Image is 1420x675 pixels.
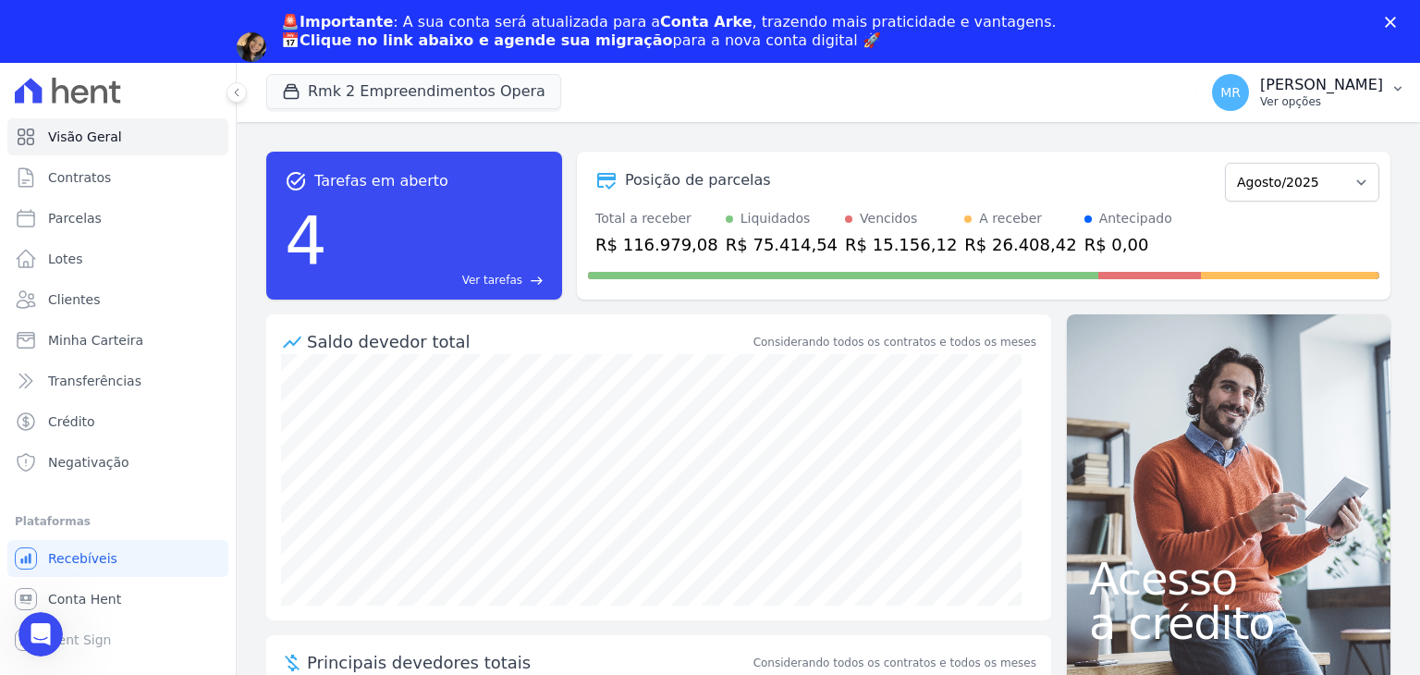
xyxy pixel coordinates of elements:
[7,444,228,481] a: Negativação
[48,128,122,146] span: Visão Geral
[7,118,228,155] a: Visão Geral
[726,232,838,257] div: R$ 75.414,54
[1084,232,1172,257] div: R$ 0,00
[314,170,448,192] span: Tarefas em aberto
[753,655,1036,671] span: Considerando todos os contratos e todos os meses
[15,510,221,533] div: Plataformas
[1099,209,1172,228] div: Antecipado
[1385,17,1403,28] div: Fechar
[48,331,143,350] span: Minha Carteira
[307,650,750,675] span: Principais devedores totais
[7,362,228,399] a: Transferências
[48,168,111,187] span: Contratos
[625,169,771,191] div: Posição de parcelas
[1089,557,1368,601] span: Acesso
[860,209,917,228] div: Vencidos
[48,549,117,568] span: Recebíveis
[18,612,63,657] iframe: Intercom live chat
[7,240,228,277] a: Lotes
[1260,94,1383,109] p: Ver opções
[7,200,228,237] a: Parcelas
[307,329,750,354] div: Saldo devedor total
[595,209,718,228] div: Total a receber
[462,272,522,288] span: Ver tarefas
[48,453,129,472] span: Negativação
[595,232,718,257] div: R$ 116.979,08
[48,250,83,268] span: Lotes
[7,159,228,196] a: Contratos
[741,209,811,228] div: Liquidados
[237,32,266,62] img: Profile image for Adriane
[48,209,102,227] span: Parcelas
[1089,601,1368,645] span: a crédito
[281,13,393,31] b: 🚨Importante
[335,272,544,288] a: Ver tarefas east
[1260,76,1383,94] p: [PERSON_NAME]
[7,322,228,359] a: Minha Carteira
[48,290,100,309] span: Clientes
[7,581,228,618] a: Conta Hent
[753,334,1036,350] div: Considerando todos os contratos e todos os meses
[281,13,1057,50] div: : A sua conta será atualizada para a , trazendo mais praticidade e vantagens. 📅 para a nova conta...
[285,170,307,192] span: task_alt
[530,274,544,288] span: east
[7,403,228,440] a: Crédito
[979,209,1042,228] div: A receber
[48,372,141,390] span: Transferências
[1197,67,1420,118] button: MR [PERSON_NAME] Ver opções
[300,31,673,49] b: Clique no link abaixo e agende sua migração
[964,232,1076,257] div: R$ 26.408,42
[285,192,327,288] div: 4
[48,590,121,608] span: Conta Hent
[266,74,561,109] button: Rmk 2 Empreendimentos Opera
[1220,86,1241,99] span: MR
[48,412,95,431] span: Crédito
[7,540,228,577] a: Recebíveis
[845,232,957,257] div: R$ 15.156,12
[660,13,752,31] b: Conta Arke
[7,281,228,318] a: Clientes
[281,61,434,81] a: Agendar migração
